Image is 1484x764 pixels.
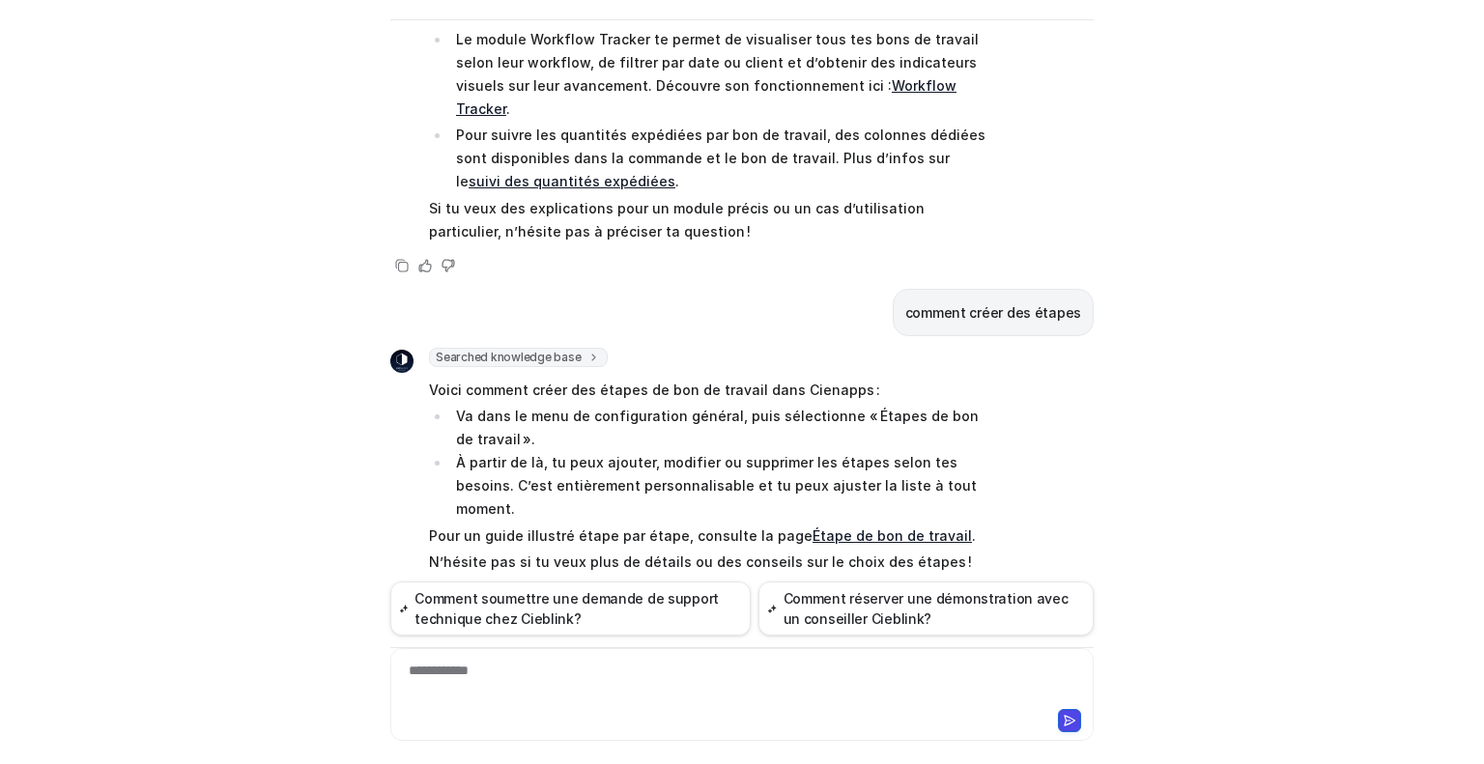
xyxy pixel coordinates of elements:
img: Widget [390,350,414,373]
a: Workflow Tracker [456,77,956,117]
p: N’hésite pas si tu veux plus de détails ou des conseils sur le choix des étapes ! [429,551,994,574]
p: Voici comment créer des étapes de bon de travail dans Cienapps : [429,379,994,402]
span: Searched knowledge base [429,348,608,367]
p: Pour suivre les quantités expédiées par bon de travail, des colonnes dédiées sont disponibles dan... [456,124,994,193]
li: À partir de là, tu peux ajouter, modifier ou supprimer les étapes selon tes besoins. C’est entièr... [450,451,994,521]
li: Va dans le menu de configuration général, puis sélectionne « Étapes de bon de travail ». [450,405,994,451]
p: Le module Workflow Tracker te permet de visualiser tous tes bons de travail selon leur workflow, ... [456,28,994,121]
button: Comment réserver une démonstration avec un conseiller Cieblink? [758,581,1094,636]
p: comment créer des étapes [905,301,1081,325]
button: Comment soumettre une demande de support technique chez Cieblink? [390,581,751,636]
a: Étape de bon de travail [813,527,972,544]
p: Si tu veux des explications pour un module précis ou un cas d’utilisation particulier, n’hésite p... [429,197,994,243]
p: Pour un guide illustré étape par étape, consulte la page . [429,524,994,548]
a: suivi des quantités expédiées [469,173,675,189]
